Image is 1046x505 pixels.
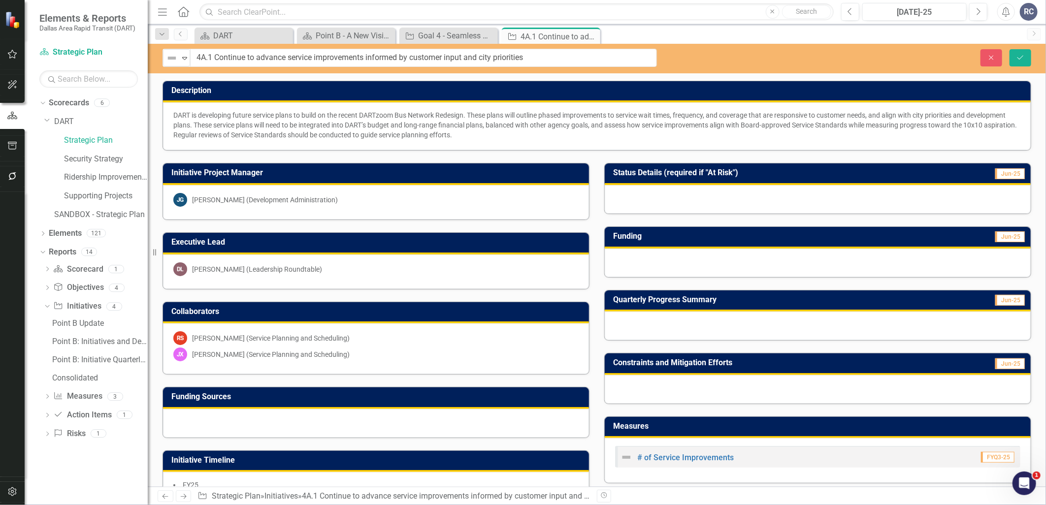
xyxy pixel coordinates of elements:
a: # of Service Improvements [637,453,734,462]
div: [PERSON_NAME] (Development Administration) [192,195,338,205]
div: JG [173,193,187,207]
div: Point B Update [52,319,148,328]
button: RC [1020,3,1038,21]
div: 4 [106,302,122,311]
a: Point B: Initiatives and Descriptions [50,334,148,349]
h3: Description [171,86,1026,95]
div: Goal 4 - Seamless Mobility [418,30,495,42]
span: FYQ3-25 [981,452,1014,463]
div: Point B: Initiatives and Descriptions [52,337,148,346]
iframe: Intercom live chat [1013,472,1036,495]
a: Scorecard [53,264,103,275]
h3: Initiative Timeline [171,456,584,465]
span: Jun-25 [995,231,1025,242]
h3: Initiative Project Manager [171,168,584,177]
a: Security Strategy [64,154,148,165]
img: ClearPoint Strategy [5,11,22,29]
div: DART [213,30,291,42]
a: Action Items [53,410,111,421]
div: 4A.1 Continue to advance service improvements informed by customer input and city priorities [302,491,628,501]
div: [PERSON_NAME] (Service Planning and Scheduling) [192,333,350,343]
span: Jun-25 [995,168,1025,179]
a: Initiatives [264,491,298,501]
h3: Status Details (required if "At Risk") [613,168,945,177]
a: Risks [53,428,85,440]
a: Objectives [53,282,103,293]
span: DART is developing future service plans to build on the recent DARTzoom Bus Network Redesign. The... [173,111,1017,139]
div: » » [197,491,589,502]
a: Initiatives [53,301,101,312]
a: Point B Update [50,316,148,331]
div: 3 [107,392,123,401]
a: Consolidated [50,370,148,386]
button: [DATE]-25 [862,3,967,21]
div: [PERSON_NAME] (Leadership Roundtable) [192,264,322,274]
h3: Funding Sources [171,392,584,401]
img: Not Defined [621,451,632,463]
div: 4A.1 Continue to advance service improvements informed by customer input and city priorities [521,31,598,43]
h3: Executive Lead [171,238,584,247]
div: Consolidated [52,374,148,382]
span: Search [796,7,817,15]
input: This field is required [190,49,657,67]
h3: Constraints and Mitigation Efforts [613,358,942,367]
h3: Funding [613,232,813,241]
input: Search ClearPoint... [199,3,834,21]
div: Point B - A New Vision for Mobility in [GEOGRAPHIC_DATA][US_STATE] [316,30,393,42]
div: 14 [81,248,97,256]
a: Point B: Initiative Quarterly Summary by Executive Lead & PM [50,352,148,368]
div: Point B: Initiative Quarterly Summary by Executive Lead & PM [52,355,148,364]
div: 1 [91,430,106,438]
a: Elements [49,228,82,239]
span: 1 [1033,472,1041,479]
a: Measures [53,391,102,402]
a: Point B - A New Vision for Mobility in [GEOGRAPHIC_DATA][US_STATE] [299,30,393,42]
div: 1 [108,265,124,273]
button: Search [782,5,831,19]
a: Strategic Plan [39,47,138,58]
input: Search Below... [39,70,138,88]
div: 4 [109,284,125,292]
div: 1 [117,411,132,419]
h3: Collaborators [171,307,584,316]
small: Dallas Area Rapid Transit (DART) [39,24,135,32]
div: 6 [94,99,110,107]
a: Strategic Plan [64,135,148,146]
div: [PERSON_NAME] (Service Planning and Scheduling) [192,349,350,359]
div: DL [173,262,187,276]
div: [DATE]-25 [866,6,963,18]
span: Jun-25 [995,358,1025,369]
a: Ridership Improvement Funds [64,172,148,183]
a: SANDBOX - Strategic Plan [54,209,148,221]
a: Goal 4 - Seamless Mobility [402,30,495,42]
h3: Measures [613,422,1026,431]
a: Scorecards [49,97,89,109]
a: Strategic Plan [212,491,261,501]
span: Elements & Reports [39,12,135,24]
a: DART [197,30,291,42]
a: DART [54,116,148,127]
a: Reports [49,247,76,258]
span: FY25 [183,481,198,489]
span: Jun-25 [995,295,1025,306]
div: JX [173,347,187,361]
a: Supporting Projects [64,190,148,202]
h3: Quarterly Progress Summary [613,295,932,304]
div: RS [173,331,187,345]
div: 121 [87,229,106,238]
img: Not Defined [166,52,178,64]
